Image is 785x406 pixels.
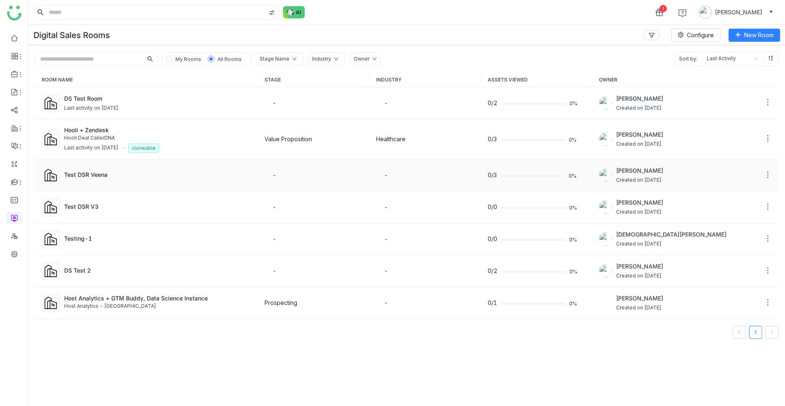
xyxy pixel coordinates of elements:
div: Last activity on [DATE] [64,104,119,112]
nz-tag: cloneable [128,144,159,153]
span: 0/0 [488,203,497,212]
span: Sort by: [675,52,702,65]
div: Digital Sales Rooms [34,30,110,40]
div: Testing-1 [64,234,252,243]
span: - [384,267,388,274]
span: 0/3 [488,171,497,180]
span: [PERSON_NAME] [616,198,663,207]
th: ROOM NAME [35,72,258,87]
span: Created on [DATE] [616,272,663,280]
span: - [384,203,388,210]
span: - [384,299,388,306]
img: 619b7b4f13e9234403e7079e [599,97,612,110]
span: Healthcare [376,135,406,142]
div: Owner [354,55,370,63]
span: My Rooms [175,56,201,62]
span: Created on [DATE] [616,208,663,216]
img: 619b7b4f13e9234403e7079e [599,133,612,146]
button: Next Page [765,326,778,339]
div: Last activity on [DATE] [64,144,119,152]
span: [PERSON_NAME] [616,262,663,271]
th: OWNER [592,72,778,87]
div: Industry [312,55,331,63]
div: Host Analytics - [GEOGRAPHIC_DATA] [64,302,252,310]
button: Previous Page [733,326,746,339]
div: DS Test Room [64,94,252,103]
span: All Rooms [218,56,242,62]
div: DS Test 2 [64,266,252,275]
img: avatar [699,6,712,19]
span: Created on [DATE] [616,240,727,248]
div: Test DSR V3 [64,202,252,211]
div: Hooli + Zendesk [64,126,252,134]
span: [PERSON_NAME] [616,294,663,303]
span: 0% [569,138,579,142]
img: 61307121755ca5673e314e4d [599,296,612,309]
span: 0% [570,101,579,106]
span: 0% [569,174,579,178]
button: Configure [671,29,720,42]
img: logo [7,6,22,20]
button: New Room [729,29,780,42]
span: Value Proposition [265,135,312,142]
span: 0% [569,237,579,242]
a: 1 [749,326,762,338]
span: [PERSON_NAME] [715,8,762,17]
img: ask-buddy-normal.svg [283,6,305,18]
span: [PERSON_NAME] [616,166,663,175]
span: 0/1 [488,298,497,307]
img: 619b7b4f13e9234403e7079e [599,169,612,182]
span: - [273,99,276,106]
span: Created on [DATE] [616,104,663,112]
nz-select-item: Last Activity [707,52,758,65]
span: - [384,99,388,106]
div: Hooli Deal CallerDNA [64,134,252,142]
span: 0/0 [488,235,497,244]
li: 1 [749,326,762,339]
img: 6744660ac9a5102868d70b50 [599,232,612,246]
span: - [384,235,388,242]
div: Test DSR Veena [64,170,252,179]
span: Created on [DATE] [616,176,663,184]
div: 1 [659,5,667,12]
button: [PERSON_NAME] [697,6,775,19]
span: 0% [569,205,579,210]
span: [DEMOGRAPHIC_DATA][PERSON_NAME] [616,230,727,239]
img: search-type.svg [269,9,275,16]
span: 0% [570,269,579,274]
span: - [273,235,276,242]
img: 619b7b4f13e9234403e7079e [599,201,612,214]
th: STAGE [258,72,370,87]
span: [PERSON_NAME] [616,94,663,103]
span: Created on [DATE] [616,304,663,312]
span: New Room [744,31,774,40]
th: ASSETS VIEWED [481,72,593,87]
span: 0/2 [488,99,498,108]
span: - [384,171,388,178]
span: 0% [569,301,579,306]
span: Prospecting [265,299,297,306]
div: Stage Name [260,55,289,63]
span: Configure [687,31,714,40]
span: 0/3 [488,135,497,144]
span: 0/2 [488,266,498,275]
img: help.svg [678,9,686,17]
img: 619b7b4f13e9234403e7079e [599,264,612,277]
span: - [273,203,276,210]
th: INDUSTRY [370,72,481,87]
span: - [273,267,276,274]
span: Created on [DATE] [616,140,663,148]
span: - [273,171,276,178]
div: Host Analytics + GTM Buddy, Data Science Instance [64,294,252,302]
span: [PERSON_NAME] [616,130,663,139]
